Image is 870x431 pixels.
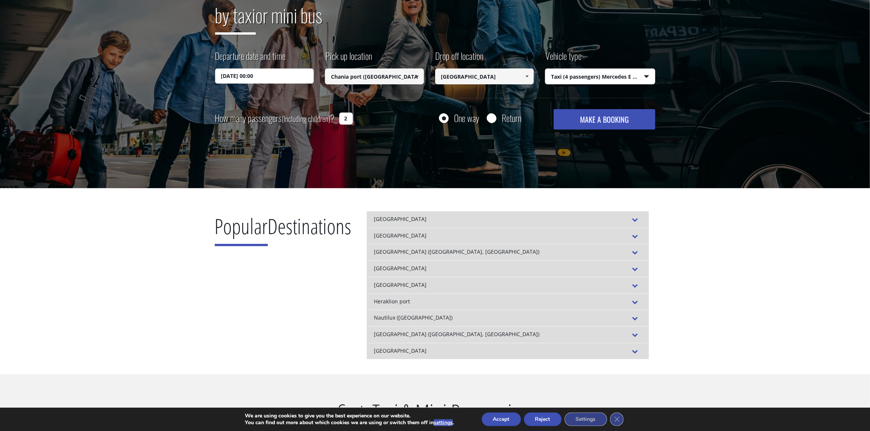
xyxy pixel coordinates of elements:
[367,244,649,260] div: [GEOGRAPHIC_DATA] ([GEOGRAPHIC_DATA], [GEOGRAPHIC_DATA])
[411,69,423,84] a: Show All Items
[524,413,562,426] button: Reject
[367,326,649,343] div: [GEOGRAPHIC_DATA] ([GEOGRAPHIC_DATA], [GEOGRAPHIC_DATA])
[434,419,453,426] button: settings
[215,1,256,35] span: by taxi
[545,49,582,69] label: Vehicle type
[215,212,268,246] span: Popular
[367,343,649,359] div: [GEOGRAPHIC_DATA]
[554,109,655,129] button: MAKE A BOOKING
[482,413,521,426] button: Accept
[215,109,335,128] label: How many passengers ?
[215,211,352,252] h2: Destinations
[435,69,534,84] input: Select drop-off location
[367,228,649,244] div: [GEOGRAPHIC_DATA]
[367,310,649,326] div: Nautilux ([GEOGRAPHIC_DATA])
[610,413,624,426] button: Close GDPR Cookie Banner
[435,49,484,69] label: Drop off location
[325,69,424,84] input: Select pickup location
[282,113,331,124] small: (including children)
[367,277,649,294] div: [GEOGRAPHIC_DATA]
[367,211,649,228] div: [GEOGRAPHIC_DATA]
[367,260,649,277] div: [GEOGRAPHIC_DATA]
[502,113,521,123] label: Return
[521,69,533,84] a: Show All Items
[545,69,655,85] span: Taxi (4 passengers) Mercedes E Class
[325,49,372,69] label: Pick up location
[215,49,286,69] label: Departure date and time
[454,113,479,123] label: One way
[367,294,649,310] div: Heraklion port
[245,413,454,419] p: We are using cookies to give you the best experience on our website.
[565,413,607,426] button: Settings
[245,419,454,426] p: You can find out more about which cookies we are using or switch them off in .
